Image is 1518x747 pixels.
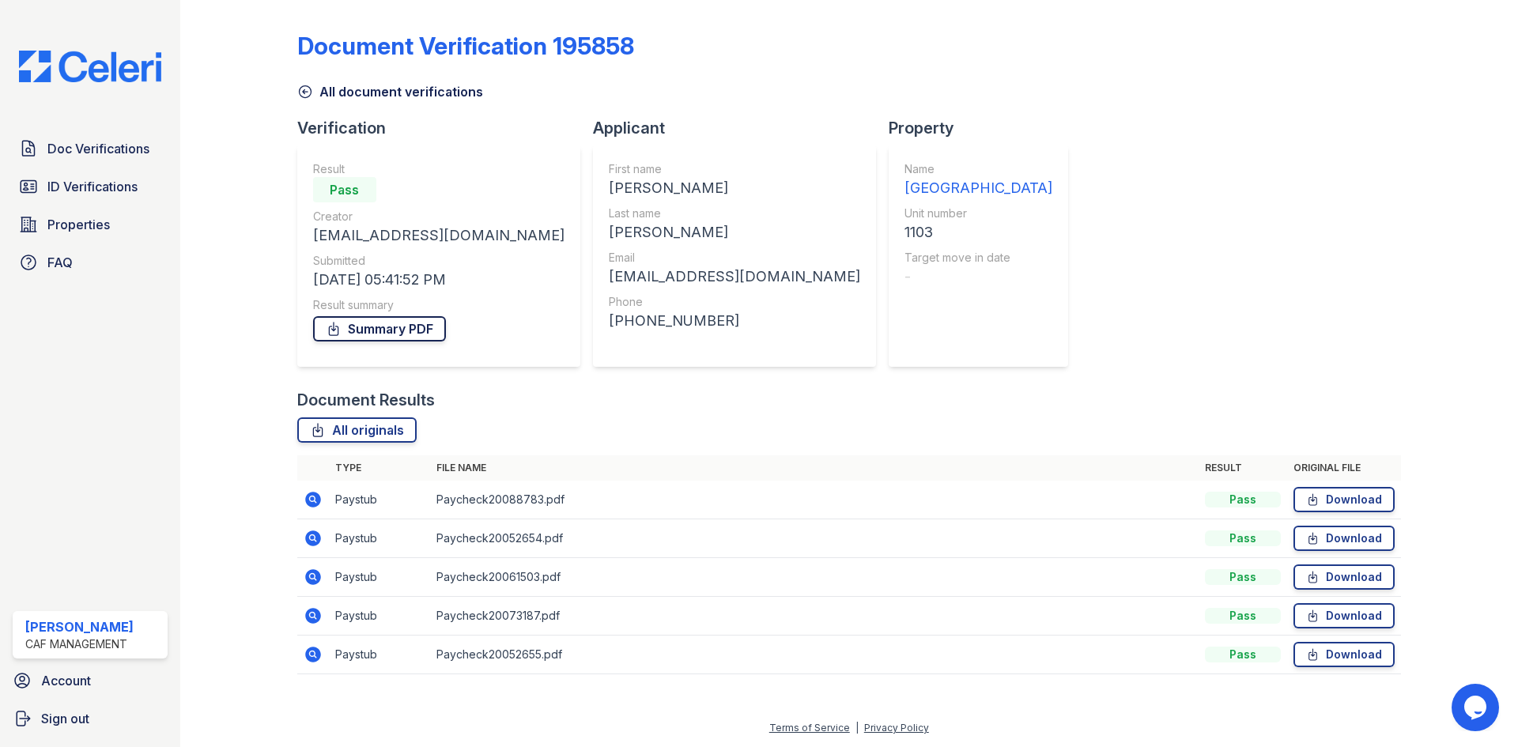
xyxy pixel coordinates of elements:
a: All originals [297,417,417,443]
div: Result summary [313,297,565,313]
a: Download [1293,526,1395,551]
span: Properties [47,215,110,234]
div: Document Results [297,389,435,411]
div: - [904,266,1052,288]
div: [PERSON_NAME] [25,617,134,636]
th: Original file [1287,455,1401,481]
a: ID Verifications [13,171,168,202]
a: FAQ [13,247,168,278]
span: Sign out [41,709,89,728]
a: Account [6,665,174,696]
div: Submitted [313,253,565,269]
div: Pass [1205,530,1281,546]
td: Paystub [329,597,430,636]
div: Last name [609,206,860,221]
div: First name [609,161,860,177]
div: Document Verification 195858 [297,32,634,60]
div: CAF Management [25,636,134,652]
a: Download [1293,642,1395,667]
td: Paystub [329,519,430,558]
img: CE_Logo_Blue-a8612792a0a2168367f1c8372b55b34899dd931a85d93a1a3d3e32e68fde9ad4.png [6,51,174,82]
div: Property [889,117,1081,139]
div: 1103 [904,221,1052,243]
div: Verification [297,117,593,139]
div: Name [904,161,1052,177]
a: All document verifications [297,82,483,101]
span: Account [41,671,91,690]
a: Terms of Service [769,722,850,734]
td: Paycheck20052655.pdf [430,636,1199,674]
div: Pass [1205,647,1281,662]
td: Paycheck20052654.pdf [430,519,1199,558]
span: ID Verifications [47,177,138,196]
div: Target move in date [904,250,1052,266]
td: Paystub [329,481,430,519]
div: [PERSON_NAME] [609,221,860,243]
a: Name [GEOGRAPHIC_DATA] [904,161,1052,199]
a: Download [1293,603,1395,628]
div: Pass [1205,608,1281,624]
div: [GEOGRAPHIC_DATA] [904,177,1052,199]
div: [DATE] 05:41:52 PM [313,269,565,291]
div: Email [609,250,860,266]
th: Result [1199,455,1287,481]
div: Pass [1205,569,1281,585]
a: Privacy Policy [864,722,929,734]
div: [EMAIL_ADDRESS][DOMAIN_NAME] [609,266,860,288]
div: Pass [313,177,376,202]
a: Properties [13,209,168,240]
a: Sign out [6,703,174,734]
td: Paycheck20061503.pdf [430,558,1199,597]
span: FAQ [47,253,73,272]
a: Summary PDF [313,316,446,341]
iframe: chat widget [1452,684,1502,731]
td: Paycheck20073187.pdf [430,597,1199,636]
th: File name [430,455,1199,481]
div: [EMAIL_ADDRESS][DOMAIN_NAME] [313,224,565,247]
td: Paystub [329,558,430,597]
div: Result [313,161,565,177]
div: Creator [313,209,565,224]
span: Doc Verifications [47,139,149,158]
div: [PERSON_NAME] [609,177,860,199]
td: Paycheck20088783.pdf [430,481,1199,519]
div: [PHONE_NUMBER] [609,310,860,332]
a: Download [1293,487,1395,512]
th: Type [329,455,430,481]
div: Pass [1205,492,1281,507]
td: Paystub [329,636,430,674]
a: Doc Verifications [13,133,168,164]
div: | [855,722,859,734]
div: Unit number [904,206,1052,221]
div: Phone [609,294,860,310]
a: Download [1293,564,1395,590]
div: Applicant [593,117,889,139]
